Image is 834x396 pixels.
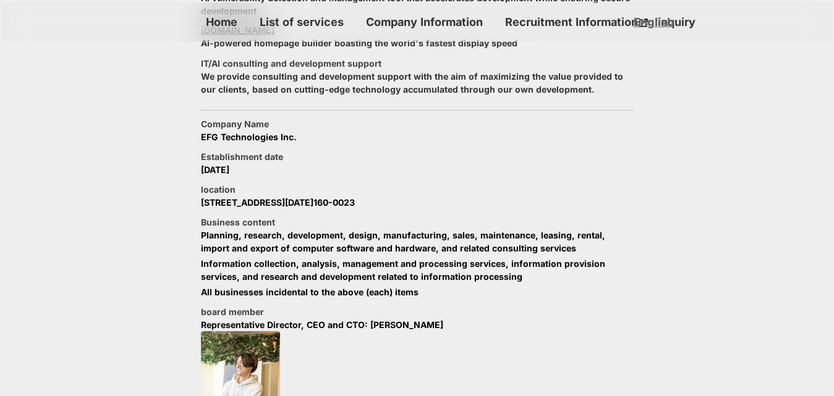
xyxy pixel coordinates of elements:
a: English [634,14,674,30]
font: Information collection, analysis, management and processing services, information provision servi... [201,258,605,282]
font: Home [206,15,237,28]
font: AI-powered homepage builder boasting the world's fastest display speed [201,38,517,48]
font: Company Name [201,119,269,129]
font: 160-0023 [313,197,355,208]
font: Planning, research, development, design, manufacturing, sales, maintenance, leasing, rental, impo... [201,230,605,253]
font: Establishment date [201,151,283,162]
a: List of services [255,12,349,32]
font: IT/AI consulting and development support [201,58,381,69]
font: location [201,184,236,195]
font: Business content [201,217,275,227]
font: Recruitment Information [505,15,638,28]
font: Company Information [366,15,483,28]
a: Home [201,12,242,32]
font: inquiry [658,15,696,28]
font: List of services [260,15,344,28]
font: All businesses incidental to the above (each) items [201,287,419,297]
a: inquiry [653,12,700,32]
a: IT/AI consulting and development support [201,57,381,70]
font: [STREET_ADDRESS][DATE] [201,197,313,208]
font: EFG Technologies Inc. [201,132,297,142]
font: We provide consulting and development support with the aim of maximizing the value provided to ou... [201,71,623,95]
font: English [634,15,674,28]
font: Representative Director, CEO and CTO: [PERSON_NAME] [201,319,443,330]
font: board member [201,306,264,317]
font: [DATE] [201,164,229,175]
a: Recruitment Information [500,12,653,32]
a: Company Information [361,12,488,32]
